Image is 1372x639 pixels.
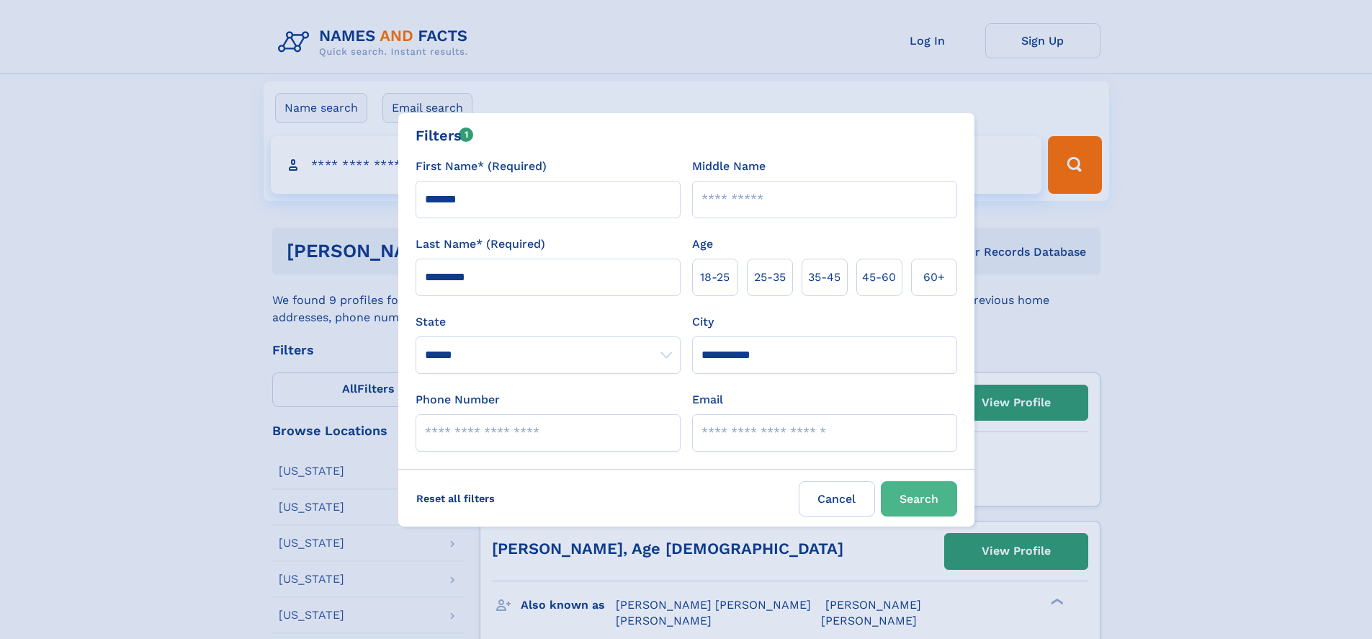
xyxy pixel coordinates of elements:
label: City [692,313,714,331]
div: Filters [416,125,474,146]
span: 35‑45 [808,269,840,286]
label: Age [692,236,713,253]
label: State [416,313,681,331]
label: Last Name* (Required) [416,236,545,253]
label: First Name* (Required) [416,158,547,175]
label: Phone Number [416,391,500,408]
button: Search [881,481,957,517]
span: 60+ [923,269,945,286]
span: 25‑35 [754,269,786,286]
label: Reset all filters [407,481,504,516]
span: 45‑60 [862,269,896,286]
span: 18‑25 [700,269,730,286]
label: Cancel [799,481,875,517]
label: Email [692,391,723,408]
label: Middle Name [692,158,766,175]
